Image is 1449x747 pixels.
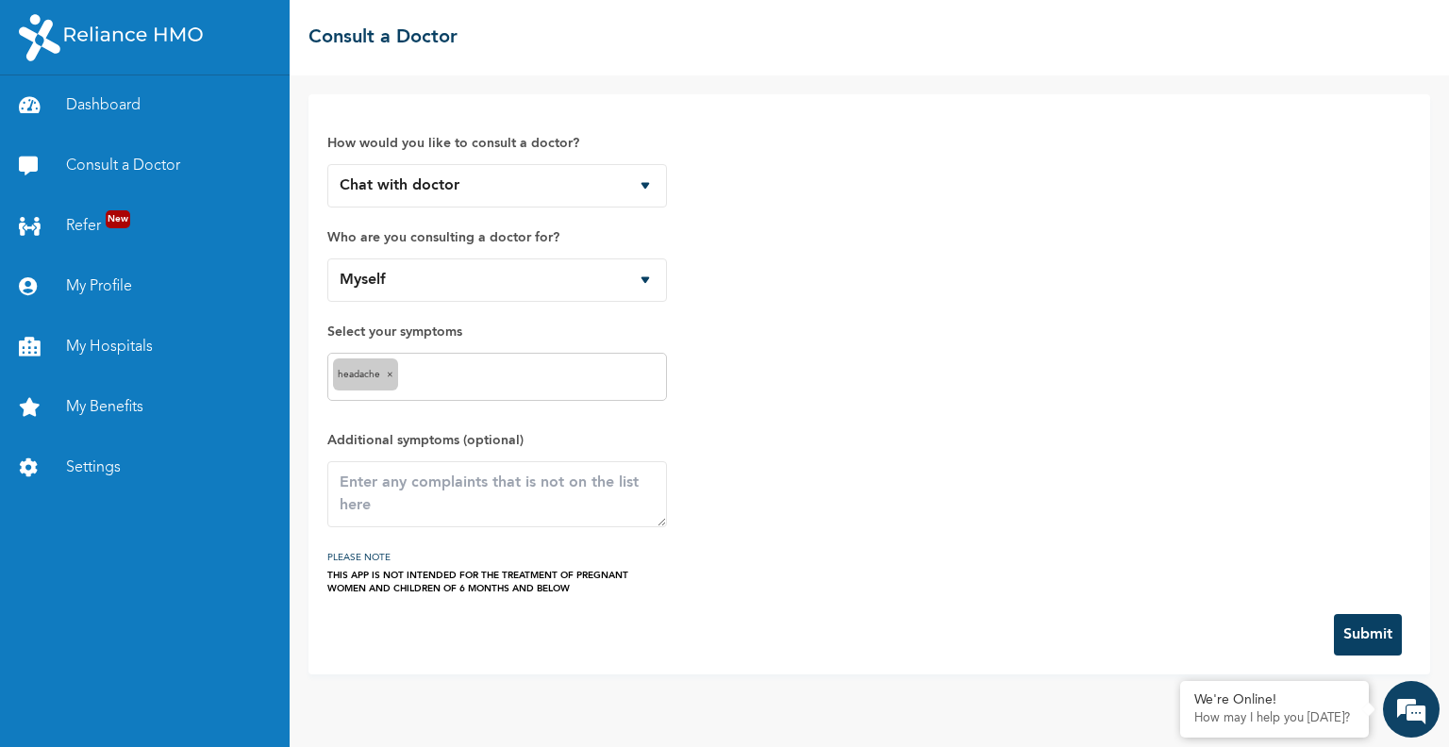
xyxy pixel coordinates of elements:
label: Select your symptoms [327,321,667,343]
span: Conversation [9,672,185,686]
p: How may I help you today? [1194,711,1355,726]
div: We're Online! [1194,692,1355,708]
div: FAQs [185,639,360,698]
img: RelianceHMO's Logo [19,14,203,61]
label: Who are you consulting a doctor for? [327,226,667,249]
label: How would you like to consult a doctor? [327,132,667,155]
label: Additional symptoms (optional) [327,429,667,452]
textarea: Type your message and hit 'Enter' [9,573,359,639]
div: headache [333,358,398,390]
span: × [387,370,393,379]
h3: PLEASE NOTE [327,546,667,569]
span: New [106,210,130,228]
div: Chat with us now [98,106,317,130]
div: THIS APP IS NOT INTENDED FOR THE TREATMENT OF PREGNANT WOMEN AND CHILDREN OF 6 MONTHS AND BELOW [327,569,667,595]
div: Minimize live chat window [309,9,355,55]
img: d_794563401_company_1708531726252_794563401 [35,94,76,141]
button: Submit [1334,614,1402,656]
span: We're online! [109,267,260,457]
h2: Consult a Doctor [308,24,458,52]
